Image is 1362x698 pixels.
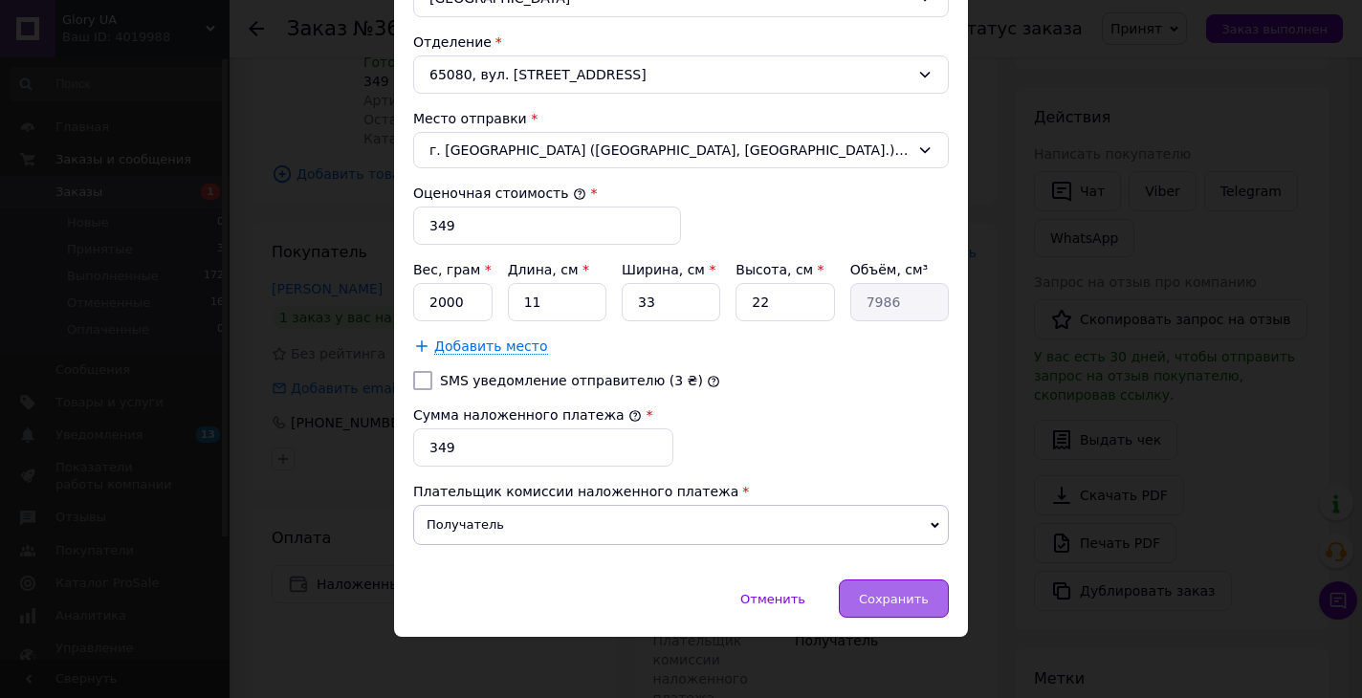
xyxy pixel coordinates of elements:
[413,484,738,499] span: Плательщик комиссии наложенного платежа
[413,505,949,545] span: Получатель
[740,592,805,606] span: Отменить
[413,109,949,128] div: Место отправки
[413,33,949,52] div: Отделение
[413,262,492,277] label: Вес, грам
[413,185,586,201] label: Оценочная стоимость
[413,407,642,423] label: Сумма наложенного платежа
[736,262,824,277] label: Высота, см
[850,260,949,279] div: Объём, см³
[440,373,703,388] label: SMS уведомление отправителю (3 ₴)
[508,262,589,277] label: Длина, см
[413,55,949,94] div: 65080, вул. [STREET_ADDRESS]
[622,262,715,277] label: Ширина, см
[434,338,548,355] span: Добавить место
[859,592,929,606] span: Сохранить
[429,141,910,160] span: г. [GEOGRAPHIC_DATA] ([GEOGRAPHIC_DATA], [GEOGRAPHIC_DATA].); 69097, вул. [GEOGRAPHIC_DATA], 1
